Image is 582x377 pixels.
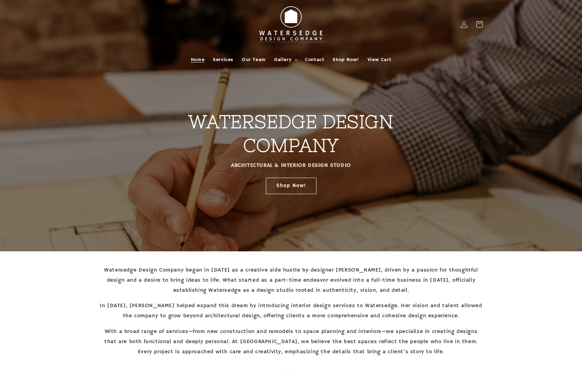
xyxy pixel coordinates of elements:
[333,57,359,63] span: Shop Now!
[238,52,270,67] a: Our Team
[99,301,483,321] p: In [DATE], [PERSON_NAME] helped expand this dream by introducing interior design services to Wate...
[99,327,483,357] p: With a broad range of services—from new construction and remodels to space planning and interiors...
[305,57,324,63] span: Contact
[363,52,395,67] a: View Cart
[99,265,483,295] p: Watersedge Design Company began in [DATE] as a creative side hustle by designer [PERSON_NAME], dr...
[266,177,316,194] a: Shop Now!
[213,57,233,63] span: Services
[253,3,329,46] img: Watersedge Design Co
[242,57,266,63] span: Our Team
[274,57,291,63] span: Gallery
[231,162,351,169] strong: ARCHITECTURAL & INTERIOR DESIGN STUDIO
[188,111,393,156] strong: WATERSEDGE DESIGN COMPANY
[367,57,391,63] span: View Cart
[270,52,301,67] summary: Gallery
[187,52,209,67] a: Home
[301,52,328,67] a: Contact
[191,57,204,63] span: Home
[209,52,238,67] a: Services
[328,52,363,67] a: Shop Now!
